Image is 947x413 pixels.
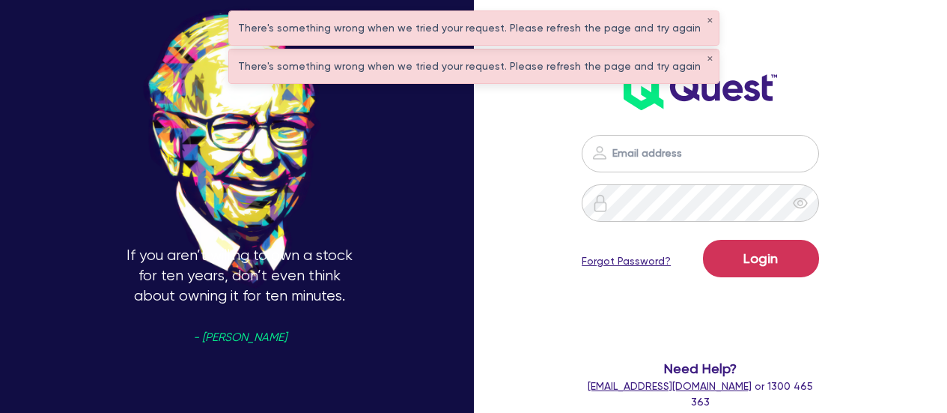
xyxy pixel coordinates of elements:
[591,144,609,162] img: icon-password
[624,70,777,110] img: wH2k97JdezQIQAAAABJRU5ErkJggg==
[703,240,819,277] button: Login
[591,194,609,212] img: icon-password
[588,380,752,392] a: [EMAIL_ADDRESS][DOMAIN_NAME]
[582,135,818,172] input: Email address
[582,358,818,379] span: Need Help?
[793,196,808,211] span: eye
[588,380,813,408] span: or 1300 465 363
[582,253,671,269] a: Forgot Password?
[193,332,287,343] span: - [PERSON_NAME]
